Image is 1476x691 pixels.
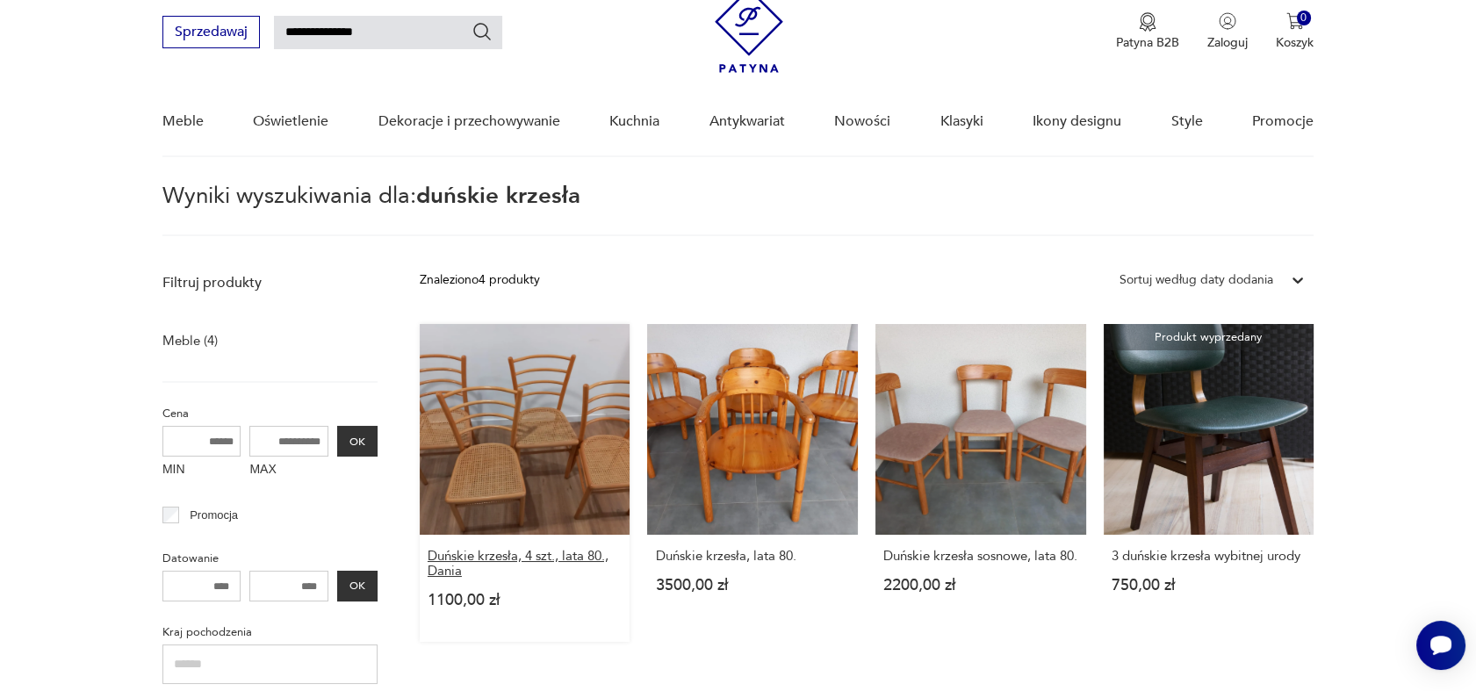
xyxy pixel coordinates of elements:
a: Duńskie krzesła, lata 80.Duńskie krzesła, lata 80.3500,00 zł [647,324,858,642]
a: Klasyki [940,88,983,155]
h3: Duńskie krzesła sosnowe, lata 80. [883,549,1078,564]
p: Datowanie [162,549,378,568]
a: Dekoracje i przechowywanie [378,88,560,155]
a: Meble (4) [162,328,218,353]
button: OK [337,426,378,457]
a: Nowości [834,88,890,155]
img: Ikona medalu [1139,12,1156,32]
p: Zaloguj [1207,34,1248,51]
a: Antykwariat [709,88,785,155]
a: Ikony designu [1033,88,1121,155]
a: Style [1171,88,1203,155]
a: Sprzedawaj [162,27,260,40]
h3: Duńskie krzesła, 4 szt., lata 80., Dania [428,549,623,579]
a: Duńskie krzesła sosnowe, lata 80.Duńskie krzesła sosnowe, lata 80.2200,00 zł [875,324,1086,642]
button: 0Koszyk [1276,12,1314,51]
p: Wyniki wyszukiwania dla: [162,185,1314,236]
label: MAX [249,457,328,485]
a: Promocje [1252,88,1314,155]
div: Sortuj według daty dodania [1120,270,1273,290]
h3: Duńskie krzesła, lata 80. [655,549,850,564]
a: Produkt wyprzedany3 duńskie krzesła wybitnej urody3 duńskie krzesła wybitnej urody750,00 zł [1104,324,1314,642]
a: Ikona medaluPatyna B2B [1116,12,1179,51]
h3: 3 duńskie krzesła wybitnej urody [1112,549,1307,564]
p: Patyna B2B [1116,34,1179,51]
p: 3500,00 zł [655,578,850,593]
p: Koszyk [1276,34,1314,51]
img: Ikona koszyka [1286,12,1304,30]
p: 1100,00 zł [428,593,623,608]
button: OK [337,571,378,601]
button: Patyna B2B [1116,12,1179,51]
button: Sprzedawaj [162,16,260,48]
p: Kraj pochodzenia [162,623,378,642]
button: Szukaj [472,21,493,42]
p: Promocja [190,506,238,525]
p: 750,00 zł [1112,578,1307,593]
div: 0 [1297,11,1312,25]
a: Kuchnia [609,88,659,155]
a: Meble [162,88,204,155]
p: Filtruj produkty [162,273,378,292]
span: duńskie krzesła [416,180,580,212]
div: Znaleziono 4 produkty [420,270,540,290]
iframe: Smartsupp widget button [1416,621,1465,670]
a: Duńskie krzesła, 4 szt., lata 80., DaniaDuńskie krzesła, 4 szt., lata 80., Dania1100,00 zł [420,324,630,642]
img: Ikonka użytkownika [1219,12,1236,30]
button: Zaloguj [1207,12,1248,51]
label: MIN [162,457,241,485]
a: Oświetlenie [253,88,328,155]
p: Cena [162,404,378,423]
p: 2200,00 zł [883,578,1078,593]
